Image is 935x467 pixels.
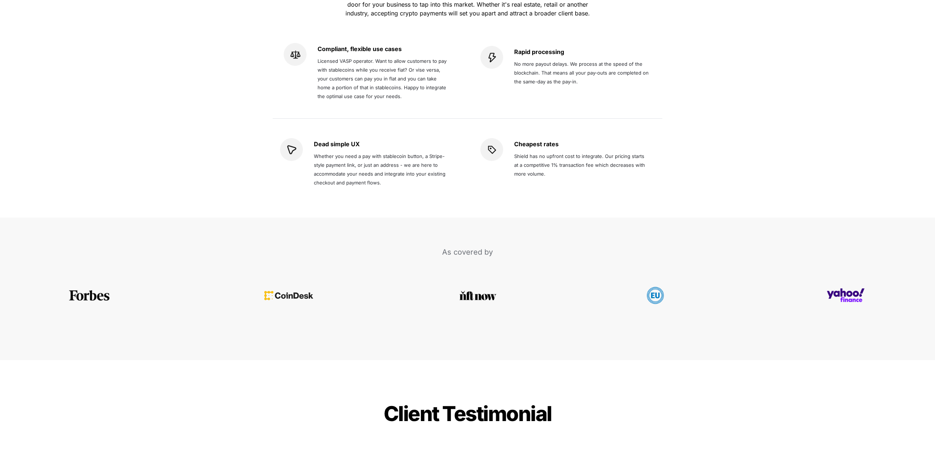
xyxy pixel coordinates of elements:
span: Whether you need a pay with stablecoin button, a Stripe-style payment link, or just an address - ... [314,153,447,186]
span: As covered by [442,248,493,256]
span: Shield has no upfront cost to integrate. Our pricing starts at a competitive 1% transaction fee w... [514,153,646,177]
strong: Dead simple UX [314,140,360,148]
span: No more payout delays. We process at the speed of the blockchain. That means all your pay-outs ar... [514,61,650,85]
strong: Rapid processing [514,48,564,55]
span: Licensed VASP operator. Want to allow customers to pay with stablecoins while you receive fiat? O... [318,58,448,99]
strong: Compliant, flexible use cases [318,45,402,53]
strong: Cheapest rates [514,140,559,148]
span: Client Testimonial [384,401,552,426]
